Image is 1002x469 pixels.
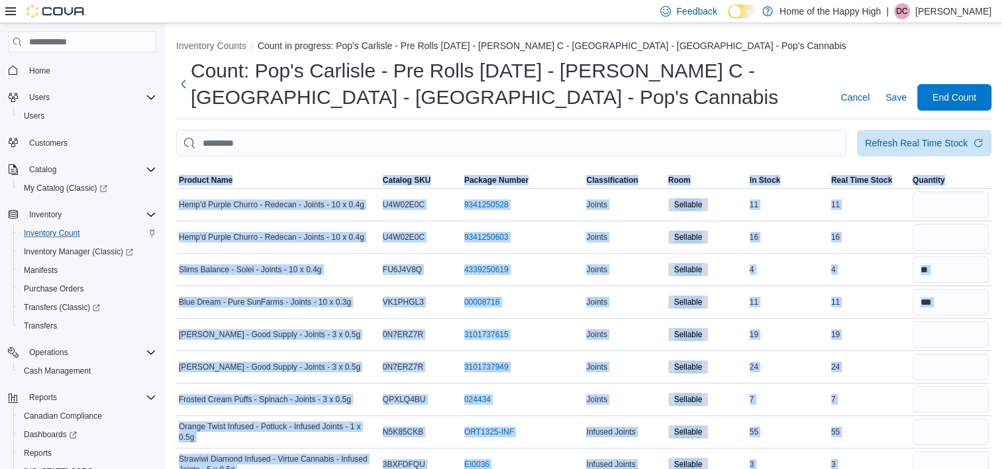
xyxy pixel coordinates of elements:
[383,427,423,437] span: N5K85CKB
[19,299,105,315] a: Transfers (Classic)
[728,5,756,19] input: Dark Mode
[674,393,703,405] span: Sellable
[831,175,892,185] span: Real Time Stock
[3,343,162,362] button: Operations
[179,362,360,372] span: [PERSON_NAME] - Good Supply - Joints - 3 x 0.5g
[24,134,156,151] span: Customers
[668,198,709,211] span: Sellable
[383,362,423,372] span: 0N7ERZ7R
[13,425,162,444] a: Dashboards
[179,329,360,340] span: [PERSON_NAME] - Good Supply - Joints - 3 x 0.5g
[24,207,156,223] span: Inventory
[932,91,976,104] span: End Count
[24,302,100,313] span: Transfers (Classic)
[13,242,162,261] a: Inventory Manager (Classic)
[668,360,709,374] span: Sellable
[668,175,691,185] span: Room
[24,366,91,376] span: Cash Management
[747,424,828,440] div: 55
[586,175,638,185] span: Classification
[779,3,881,19] p: Home of the Happy High
[668,425,709,439] span: Sellable
[747,391,828,407] div: 7
[176,40,246,51] button: Inventory Counts
[880,84,912,111] button: Save
[3,388,162,407] button: Reports
[176,71,191,97] button: Next
[24,284,84,294] span: Purchase Orders
[668,328,709,341] span: Sellable
[24,183,107,193] span: My Catalog (Classic)
[383,297,424,307] span: VK1PHGL3
[835,84,875,111] button: Cancel
[19,318,62,334] a: Transfers
[24,62,156,78] span: Home
[24,429,77,440] span: Dashboards
[383,175,431,185] span: Catalog SKU
[464,394,491,405] a: 024434
[674,264,703,276] span: Sellable
[24,111,44,121] span: Users
[464,232,509,242] a: 9341250603
[29,392,57,403] span: Reports
[840,91,870,104] span: Cancel
[383,394,426,405] span: QPXLQ4BU
[24,162,156,178] span: Catalog
[828,424,910,440] div: 55
[29,92,50,103] span: Users
[19,445,156,461] span: Reports
[464,264,509,275] a: 4339250619
[19,262,156,278] span: Manifests
[674,296,703,308] span: Sellable
[674,231,703,243] span: Sellable
[24,411,102,421] span: Canadian Compliance
[19,262,63,278] a: Manifests
[668,393,709,406] span: Sellable
[176,39,991,55] nav: An example of EuiBreadcrumbs
[747,294,828,310] div: 11
[747,262,828,278] div: 4
[383,329,423,340] span: 0N7ERZ7R
[19,445,57,461] a: Reports
[13,444,162,462] button: Reports
[19,108,50,124] a: Users
[13,224,162,242] button: Inventory Count
[19,318,156,334] span: Transfers
[894,3,910,19] div: Donavin Cooper
[464,362,509,372] a: 3101737949
[464,199,509,210] a: 9341250528
[896,3,907,19] span: DC
[19,363,156,379] span: Cash Management
[586,199,607,210] span: Joints
[747,229,828,245] div: 16
[179,264,321,275] span: Slims Balance - Solei - Joints - 10 x 0.4g
[865,136,968,150] div: Refresh Real Time Stock
[24,448,52,458] span: Reports
[19,180,156,196] span: My Catalog (Classic)
[383,199,425,210] span: U4W02E0C
[747,197,828,213] div: 11
[19,180,113,196] a: My Catalog (Classic)
[586,329,607,340] span: Joints
[19,225,85,241] a: Inventory Count
[29,209,62,220] span: Inventory
[828,197,910,213] div: 11
[586,264,607,275] span: Joints
[19,427,156,443] span: Dashboards
[828,262,910,278] div: 4
[19,244,138,260] a: Inventory Manager (Classic)
[179,199,364,210] span: Hemp'd Purple Churro - Redecan - Joints - 10 x 0.4g
[3,133,162,152] button: Customers
[676,5,717,18] span: Feedback
[828,229,910,245] div: 16
[3,60,162,79] button: Home
[674,199,703,211] span: Sellable
[13,317,162,335] button: Transfers
[191,58,825,111] h1: Count: Pop's Carlisle - Pre Rolls [DATE] - [PERSON_NAME] C - [GEOGRAPHIC_DATA] - [GEOGRAPHIC_DATA...
[668,263,709,276] span: Sellable
[3,88,162,107] button: Users
[19,427,82,443] a: Dashboards
[464,329,509,340] a: 3101737615
[13,407,162,425] button: Canadian Compliance
[24,390,62,405] button: Reports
